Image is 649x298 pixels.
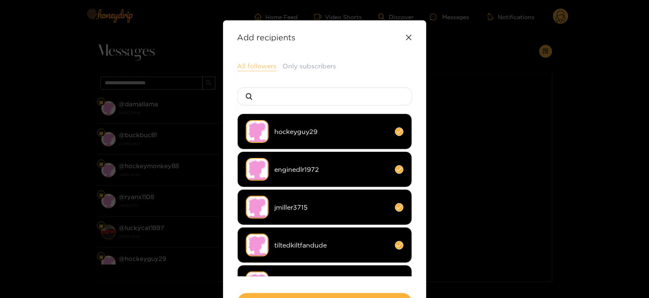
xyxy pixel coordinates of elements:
[275,241,389,250] span: tiltedkiltfandude
[246,234,269,256] img: no-avatar.png
[237,33,296,42] strong: Add recipients
[237,61,277,71] button: All followers
[246,158,269,181] img: no-avatar.png
[246,120,269,143] img: no-avatar.png
[275,203,389,212] span: jmiller3715
[246,196,269,219] img: no-avatar.png
[275,127,389,136] span: hockeyguy29
[275,165,389,174] span: enginedlr1972
[283,61,336,71] button: Only subscribers
[246,272,269,294] img: no-avatar.png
